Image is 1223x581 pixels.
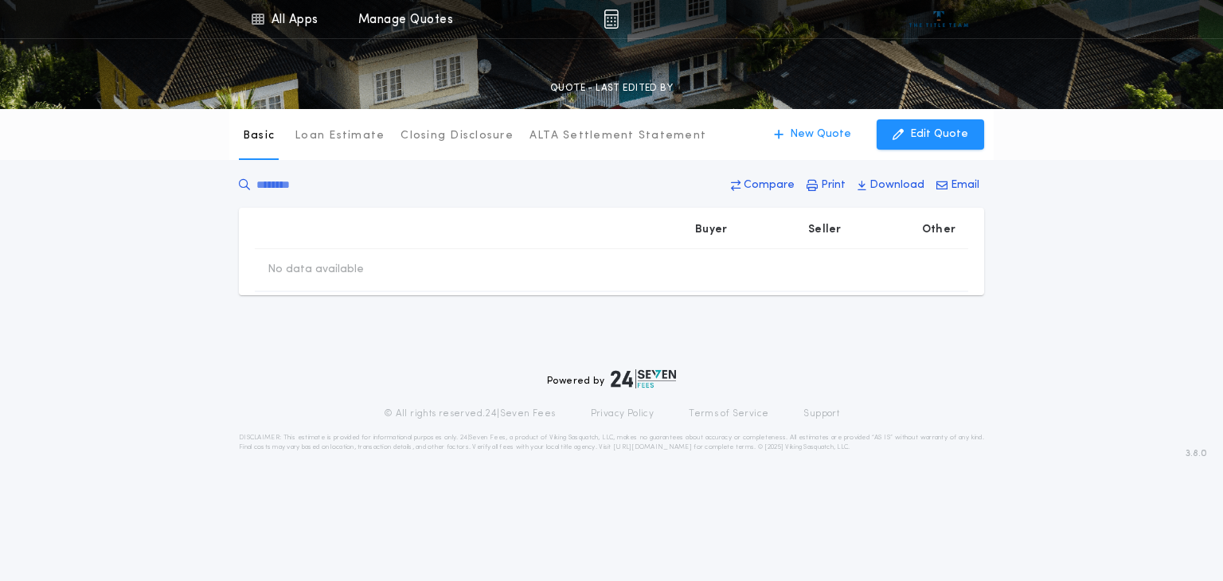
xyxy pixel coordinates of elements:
p: Seller [808,222,842,238]
button: New Quote [758,119,867,150]
p: Loan Estimate [295,128,385,144]
p: QUOTE - LAST EDITED BY [550,80,673,96]
p: Other [922,222,955,238]
img: img [604,10,619,29]
p: ALTA Settlement Statement [529,128,706,144]
span: 3.8.0 [1186,446,1207,461]
button: Edit Quote [877,119,984,150]
p: DISCLAIMER: This estimate is provided for informational purposes only. 24|Seven Fees, a product o... [239,433,984,452]
p: New Quote [790,127,851,142]
p: Closing Disclosure [401,128,514,144]
a: Terms of Service [689,407,768,420]
button: Download [853,171,929,200]
a: [URL][DOMAIN_NAME] [613,444,692,450]
p: Print [821,177,846,193]
p: © All rights reserved. 24|Seven Fees [384,407,556,420]
button: Print [802,171,850,200]
img: vs-icon [909,11,969,27]
button: Compare [726,171,799,200]
p: Basic [243,128,275,144]
div: Powered by [547,369,676,388]
p: Download [869,177,924,193]
p: Compare [744,177,795,193]
p: Edit Quote [910,127,968,142]
p: Buyer [695,222,727,238]
p: Email [951,177,979,193]
button: Email [932,171,984,200]
a: Privacy Policy [591,407,654,420]
a: Support [803,407,839,420]
img: logo [611,369,676,388]
td: No data available [255,249,377,290]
